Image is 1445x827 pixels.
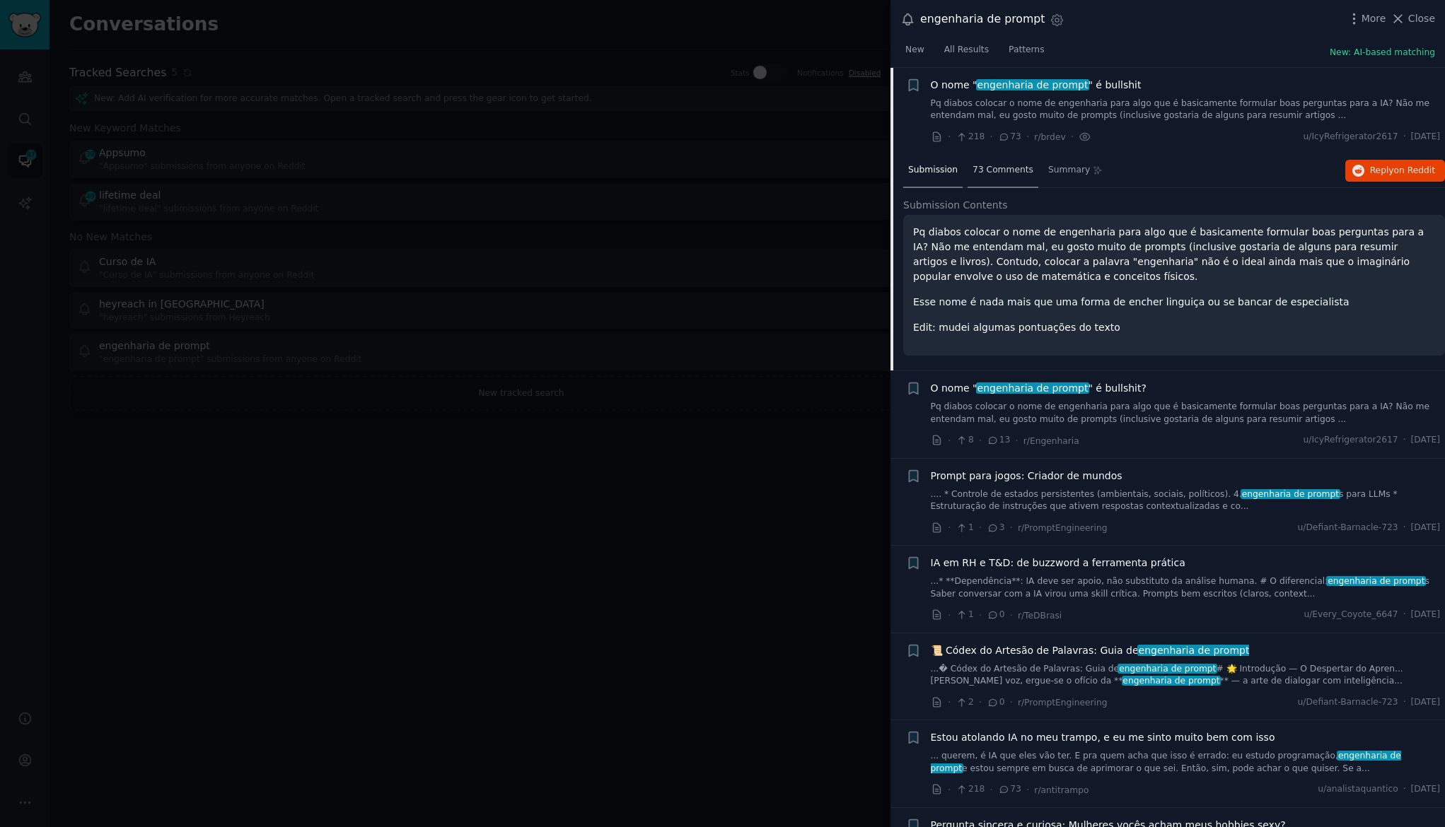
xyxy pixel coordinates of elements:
[1071,129,1074,144] span: ·
[1411,434,1440,447] span: [DATE]
[1411,131,1440,143] span: [DATE]
[1010,608,1013,623] span: ·
[931,751,1401,773] span: engenharia de prompt
[998,783,1021,796] span: 73
[948,433,951,448] span: ·
[1241,489,1340,499] span: engenharia de prompt
[976,79,1089,90] span: engenharia de prompt
[987,522,1004,534] span: 3
[939,39,994,68] a: All Results
[1403,131,1406,143] span: ·
[956,783,985,796] span: 218
[987,434,1010,447] span: 13
[979,695,982,710] span: ·
[1403,522,1406,534] span: ·
[973,164,1033,177] span: 73 Comments
[1304,131,1398,143] span: u/IcyRefrigerator2617
[956,522,973,534] span: 1
[931,488,1441,513] a: .... * Controle de estados persistentes (ambientais, sociais, políticos). 4.engenharia de prompts...
[931,469,1122,483] a: Prompt para jogos: Criador de mundos
[1118,664,1217,674] span: engenharia de prompt
[931,643,1250,658] span: 📜 Códex do Artesão de Palavras: Guia de
[948,695,951,710] span: ·
[976,382,1089,394] span: engenharia de prompt
[979,608,982,623] span: ·
[979,520,982,535] span: ·
[1370,165,1435,177] span: Reply
[987,609,1004,621] span: 0
[931,750,1441,775] a: ... querem, é IA que eles vão ter. E pra quem acha que isso é errado: eu estudo programação,engen...
[1362,11,1386,26] span: More
[1298,696,1398,709] span: u/Defiant-Barnacle-723
[1345,160,1445,182] button: Replyon Reddit
[1009,44,1044,57] span: Patterns
[1330,47,1435,59] button: New: AI-based matching
[956,696,973,709] span: 2
[931,730,1275,745] a: Estou atolando IA no meu trampo, e eu me sinto muito bem com isso
[1026,129,1029,144] span: ·
[1403,696,1406,709] span: ·
[1403,609,1406,621] span: ·
[1026,782,1029,797] span: ·
[944,44,989,57] span: All Results
[1403,434,1406,447] span: ·
[1298,522,1398,534] span: u/Defiant-Barnacle-723
[948,782,951,797] span: ·
[931,381,1147,396] a: O nome "engenharia de prompt" é bullshit?
[1048,164,1090,177] span: Summary
[931,556,1185,570] a: IA em RH e T&D: de buzzword a ferramenta prática
[900,39,929,68] a: New
[1304,609,1398,621] span: u/Every_Coyote_6647
[1004,39,1049,68] a: Patterns
[1403,783,1406,796] span: ·
[1010,695,1013,710] span: ·
[1018,611,1062,621] span: r/TeDBrasi
[931,78,1142,93] a: O nome "engenharia de prompt" é bullshit
[913,320,1435,335] p: Edit: mudei algumas pontuações do texto
[931,401,1441,426] a: Pq diabos colocar o nome de engenharia para algo que é basicamente formular boas perguntas para a...
[1411,783,1440,796] span: [DATE]
[1137,645,1250,656] span: engenharia de prompt
[948,129,951,144] span: ·
[1347,11,1386,26] button: More
[903,198,1008,213] span: Submission Contents
[956,131,985,143] span: 218
[998,131,1021,143] span: 73
[931,663,1441,688] a: ...� Códex do Artesão de Palavras: Guia deengenharia de prompt# 🌟 Introdução — O Despertar do Apr...
[1411,522,1440,534] span: [DATE]
[1318,783,1398,796] span: u/analistaquantico
[1408,11,1435,26] span: Close
[913,295,1435,310] p: Esse nome é nada mais que uma forma de encher linguiça ou se bancar de especialista
[931,381,1147,396] span: O nome " " é bullshit?
[931,78,1142,93] span: O nome " " é bullshit
[1411,609,1440,621] span: [DATE]
[1326,576,1426,586] span: engenharia de prompt
[1018,523,1108,533] span: r/PromptEngineering
[1018,698,1108,708] span: r/PromptEngineering
[920,11,1045,28] div: engenharia de prompt
[979,433,982,448] span: ·
[931,643,1250,658] a: 📜 Códex do Artesão de Palavras: Guia deengenharia de prompt
[913,225,1435,284] p: Pq diabos colocar o nome de engenharia para algo que é basicamente formular boas perguntas para a...
[931,575,1441,600] a: ...* **Dependência**: IA deve ser apoio, não substituto da análise humana. # O diferencial:engenh...
[948,608,951,623] span: ·
[1391,11,1435,26] button: Close
[956,434,973,447] span: 8
[990,782,992,797] span: ·
[1304,434,1398,447] span: u/IcyRefrigerator2617
[1034,785,1089,795] span: r/antitrampo
[1122,676,1221,686] span: engenharia de prompt
[1394,165,1435,175] span: on Reddit
[1023,436,1079,446] span: r/Engenharia
[1010,520,1013,535] span: ·
[1411,696,1440,709] span: [DATE]
[1015,433,1018,448] span: ·
[948,520,951,535] span: ·
[905,44,924,57] span: New
[987,696,1004,709] span: 0
[931,98,1441,122] a: Pq diabos colocar o nome de engenharia para algo que é basicamente formular boas perguntas para a...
